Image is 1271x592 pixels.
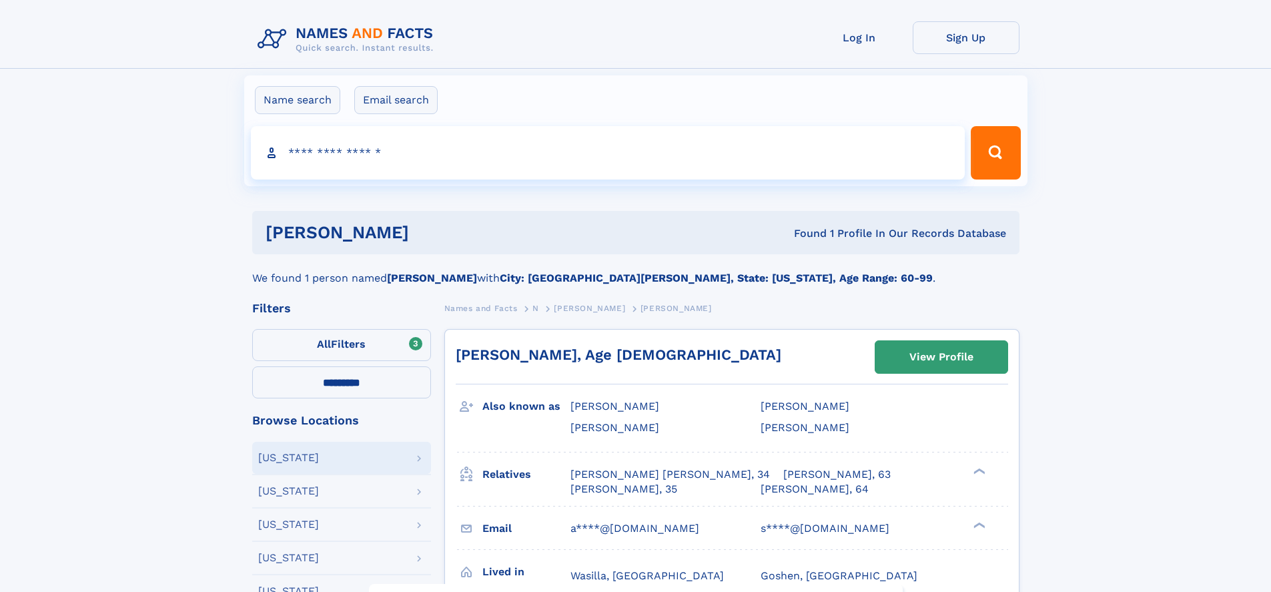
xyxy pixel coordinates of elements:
b: City: [GEOGRAPHIC_DATA][PERSON_NAME], State: [US_STATE], Age Range: 60-99 [500,272,933,284]
a: Sign Up [913,21,1019,54]
div: View Profile [909,342,973,372]
a: N [532,300,539,316]
div: ❯ [970,521,986,529]
label: Email search [354,86,438,114]
span: [PERSON_NAME] [761,400,849,412]
h3: Relatives [482,463,570,486]
span: [PERSON_NAME] [641,304,712,313]
b: [PERSON_NAME] [387,272,477,284]
a: View Profile [875,341,1007,373]
input: search input [251,126,965,180]
span: Wasilla, [GEOGRAPHIC_DATA] [570,569,724,582]
span: [PERSON_NAME] [570,421,659,434]
div: [US_STATE] [258,486,319,497]
div: Browse Locations [252,414,431,426]
button: Search Button [971,126,1020,180]
h3: Email [482,517,570,540]
div: ❯ [970,467,986,475]
h3: Lived in [482,561,570,583]
a: [PERSON_NAME] [PERSON_NAME], 34 [570,467,770,482]
a: [PERSON_NAME], 64 [761,482,869,497]
a: Log In [806,21,913,54]
h1: [PERSON_NAME] [266,224,602,241]
div: [US_STATE] [258,553,319,563]
h3: Also known as [482,395,570,418]
label: Filters [252,329,431,361]
div: We found 1 person named with . [252,254,1019,286]
div: Found 1 Profile In Our Records Database [601,226,1006,241]
a: Names and Facts [444,300,518,316]
a: [PERSON_NAME], Age [DEMOGRAPHIC_DATA] [456,346,781,363]
span: N [532,304,539,313]
span: [PERSON_NAME] [761,421,849,434]
div: [US_STATE] [258,453,319,463]
span: [PERSON_NAME] [554,304,625,313]
div: [US_STATE] [258,519,319,530]
span: [PERSON_NAME] [570,400,659,412]
span: All [317,338,331,350]
label: Name search [255,86,340,114]
div: Filters [252,302,431,314]
span: Goshen, [GEOGRAPHIC_DATA] [761,569,917,582]
img: Logo Names and Facts [252,21,444,57]
a: [PERSON_NAME], 35 [570,482,677,497]
a: [PERSON_NAME] [554,300,625,316]
a: [PERSON_NAME], 63 [783,467,891,482]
